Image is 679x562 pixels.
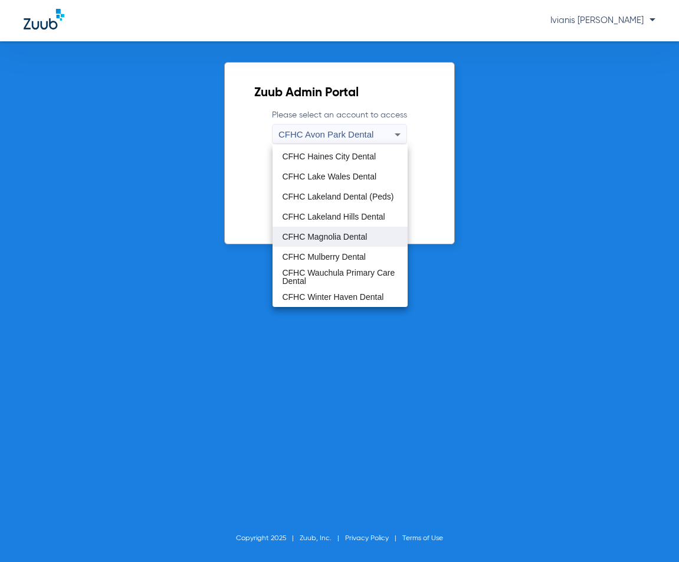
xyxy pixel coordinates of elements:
span: CFHC Magnolia Dental [282,233,367,241]
span: CFHC Lakeland Hills Dental [282,213,385,221]
span: CFHC Haines City Dental [282,152,376,161]
span: CFHC Winter Haven Dental [282,293,383,301]
span: CFHC Wauchula Primary Care Dental [282,269,398,285]
span: CFHC Mulberry Dental [282,253,366,261]
span: CFHC Lake Wales Dental [282,172,376,181]
span: CFHC Lakeland Dental (Peds) [282,192,393,201]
